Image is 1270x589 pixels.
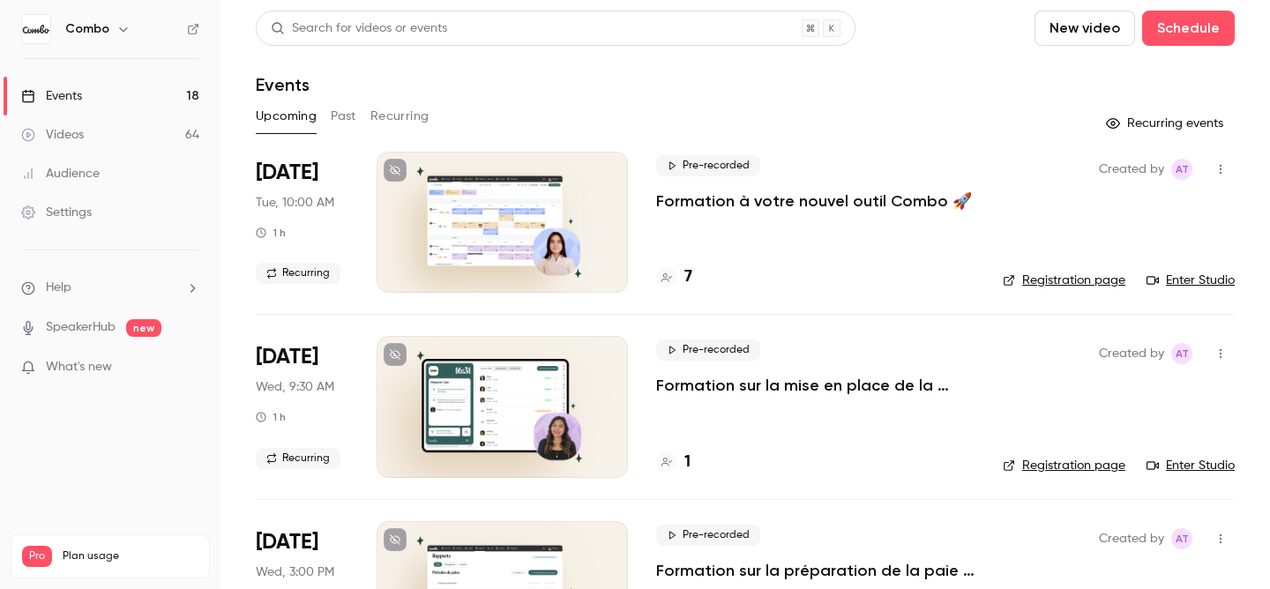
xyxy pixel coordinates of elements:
[656,155,760,176] span: Pre-recorded
[256,336,348,477] div: Aug 27 Wed, 9:30 AM (Europe/Paris)
[656,265,692,289] a: 7
[1176,343,1189,364] span: AT
[656,375,975,396] a: Formation sur la mise en place de la Pointeuse Combo 🚦
[22,546,52,567] span: Pro
[656,451,691,474] a: 1
[46,279,71,297] span: Help
[1099,159,1164,180] span: Created by
[46,358,112,377] span: What's new
[21,165,100,183] div: Audience
[1147,457,1235,474] a: Enter Studio
[21,204,92,221] div: Settings
[656,525,760,546] span: Pre-recorded
[1099,343,1164,364] span: Created by
[256,343,318,371] span: [DATE]
[370,102,430,130] button: Recurring
[256,152,348,293] div: Aug 26 Tue, 10:00 AM (Europe/Paris)
[1098,109,1235,138] button: Recurring events
[1142,11,1235,46] button: Schedule
[1171,343,1192,364] span: Amandine Test
[1176,528,1189,549] span: AT
[1171,159,1192,180] span: Amandine Test
[63,549,198,563] span: Plan usage
[656,560,975,581] a: Formation sur la préparation de la paie avec Combo 🧾
[1035,11,1135,46] button: New video
[1003,457,1125,474] a: Registration page
[256,563,334,581] span: Wed, 3:00 PM
[22,15,50,43] img: Combo
[256,378,334,396] span: Wed, 9:30 AM
[256,194,334,212] span: Tue, 10:00 AM
[256,528,318,556] span: [DATE]
[256,159,318,187] span: [DATE]
[271,19,447,38] div: Search for videos or events
[126,319,161,337] span: new
[21,279,199,297] li: help-dropdown-opener
[256,263,340,284] span: Recurring
[256,410,286,424] div: 1 h
[1147,272,1235,289] a: Enter Studio
[256,102,317,130] button: Upcoming
[1171,528,1192,549] span: Amandine Test
[1176,159,1189,180] span: AT
[1003,272,1125,289] a: Registration page
[21,87,82,105] div: Events
[256,226,286,240] div: 1 h
[256,74,310,95] h1: Events
[21,126,84,144] div: Videos
[256,448,340,469] span: Recurring
[656,339,760,361] span: Pre-recorded
[46,318,116,337] a: SpeakerHub
[1099,528,1164,549] span: Created by
[684,451,691,474] h4: 1
[684,265,692,289] h4: 7
[65,20,109,38] h6: Combo
[656,190,972,212] a: Formation à votre nouvel outil Combo 🚀
[331,102,356,130] button: Past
